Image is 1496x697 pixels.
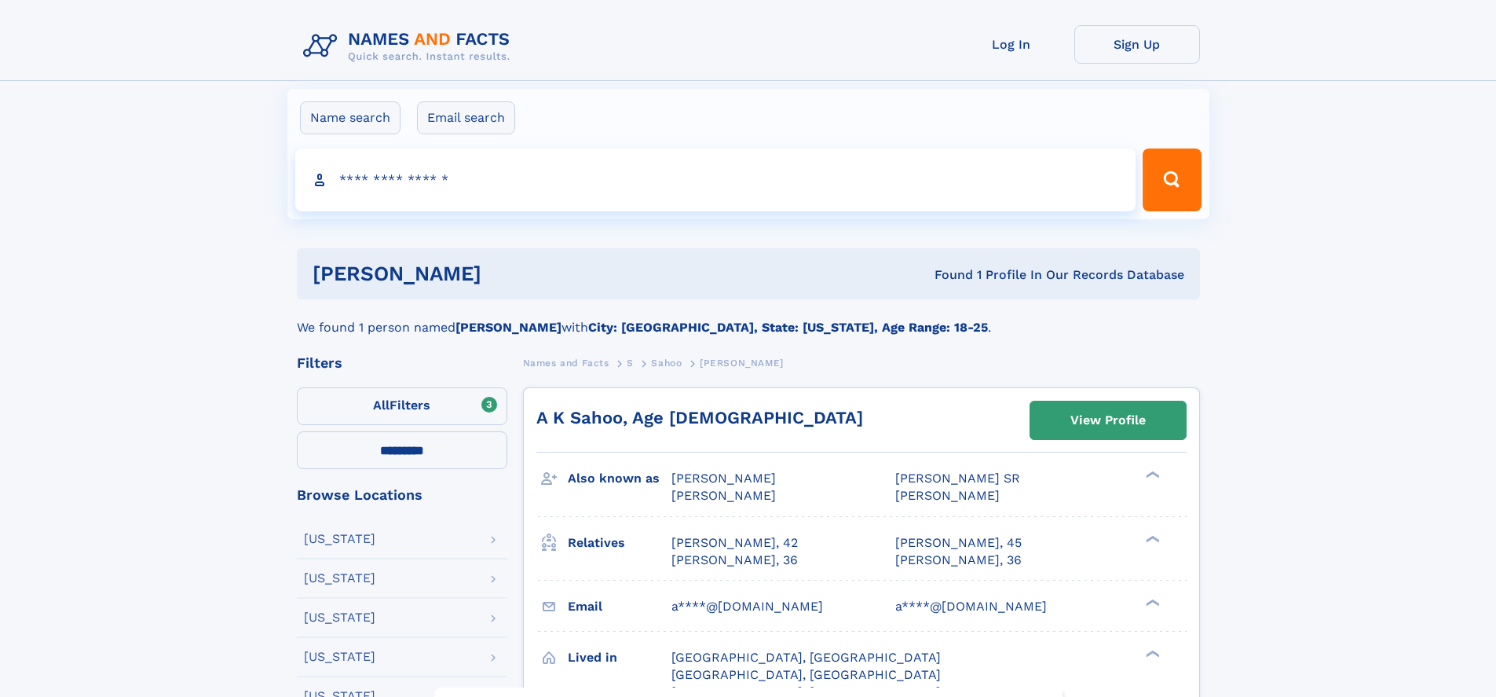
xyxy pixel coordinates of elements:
[651,353,682,372] a: Sahoo
[1142,648,1161,658] div: ❯
[1143,149,1201,211] button: Search Button
[1074,25,1200,64] a: Sign Up
[1142,534,1161,544] div: ❯
[297,356,507,370] div: Filters
[568,644,671,671] h3: Lived in
[1070,402,1146,438] div: View Profile
[671,471,776,486] span: [PERSON_NAME]
[304,611,375,624] div: [US_STATE]
[627,353,634,372] a: S
[1142,470,1161,480] div: ❯
[297,25,523,68] img: Logo Names and Facts
[536,408,863,427] a: A K Sahoo, Age [DEMOGRAPHIC_DATA]
[304,572,375,585] div: [US_STATE]
[671,488,776,503] span: [PERSON_NAME]
[295,149,1136,211] input: search input
[304,651,375,663] div: [US_STATE]
[627,358,634,369] span: S
[568,530,671,556] h3: Relatives
[297,299,1200,337] div: We found 1 person named with .
[671,534,798,552] a: [PERSON_NAME], 42
[708,266,1184,284] div: Found 1 Profile In Our Records Database
[523,353,609,372] a: Names and Facts
[300,101,401,134] label: Name search
[651,358,682,369] span: Sahoo
[671,667,941,682] span: [GEOGRAPHIC_DATA], [GEOGRAPHIC_DATA]
[313,264,708,284] h1: [PERSON_NAME]
[373,398,390,413] span: All
[895,552,1022,569] a: [PERSON_NAME], 36
[700,358,784,369] span: [PERSON_NAME]
[895,471,1020,486] span: [PERSON_NAME] SR
[1030,402,1186,439] a: View Profile
[297,387,507,425] label: Filters
[297,488,507,502] div: Browse Locations
[1142,597,1161,607] div: ❯
[455,320,561,335] b: [PERSON_NAME]
[671,552,798,569] a: [PERSON_NAME], 36
[895,488,1000,503] span: [PERSON_NAME]
[417,101,515,134] label: Email search
[568,465,671,492] h3: Also known as
[671,650,941,665] span: [GEOGRAPHIC_DATA], [GEOGRAPHIC_DATA]
[949,25,1074,64] a: Log In
[568,593,671,620] h3: Email
[588,320,988,335] b: City: [GEOGRAPHIC_DATA], State: [US_STATE], Age Range: 18-25
[304,533,375,545] div: [US_STATE]
[895,534,1022,552] a: [PERSON_NAME], 45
